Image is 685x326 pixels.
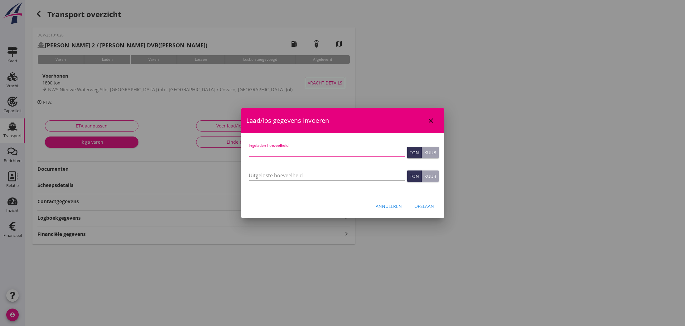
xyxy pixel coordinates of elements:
div: Opslaan [414,203,434,209]
button: Ton [407,170,422,182]
i: close [427,117,435,124]
div: Kuub [424,173,436,180]
button: Opslaan [409,200,439,212]
div: Ton [410,149,419,156]
input: Uitgeloste hoeveelheid [249,170,405,180]
div: Kuub [424,149,436,156]
input: Ingeladen hoeveelheid [249,147,405,157]
button: Ton [407,147,422,158]
button: Kuub [422,170,439,182]
div: Annuleren [376,203,402,209]
button: Annuleren [371,200,407,212]
div: Ton [410,173,419,180]
button: Kuub [422,147,439,158]
div: Laad/los gegevens invoeren [241,108,444,133]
